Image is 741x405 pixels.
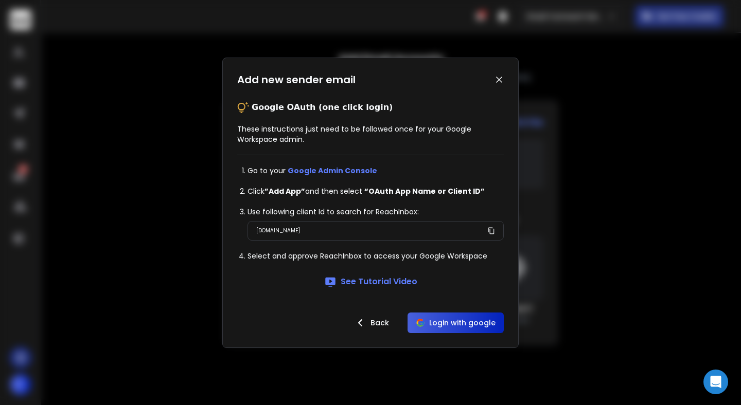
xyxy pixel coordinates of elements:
[364,186,485,196] strong: “OAuth App Name or Client ID”
[248,165,504,176] li: Go to your
[248,186,504,196] li: Click and then select
[248,251,504,261] li: Select and approve ReachInbox to access your Google Workspace
[237,72,356,87] h1: Add new sender email
[248,207,504,217] li: Use following client Id to search for ReachInbox:
[408,312,504,333] button: Login with google
[324,275,417,288] a: See Tutorial Video
[237,124,504,144] p: These instructions just need to be followed once for your Google Workspace admin.
[237,101,250,114] img: tips
[288,165,377,176] a: Google Admin Console
[264,186,305,196] strong: ”Add App”
[252,101,393,114] p: Google OAuth (one click login)
[346,312,397,333] button: Back
[703,370,728,394] div: Open Intercom Messenger
[256,226,300,236] p: [DOMAIN_NAME]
